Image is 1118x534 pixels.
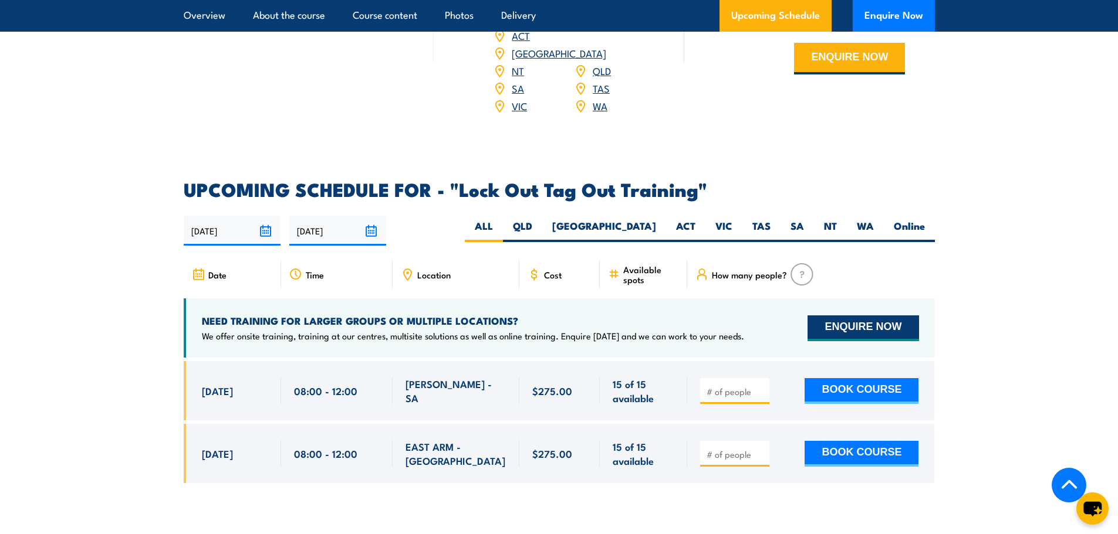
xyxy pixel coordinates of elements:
span: Location [417,270,451,280]
button: ENQUIRE NOW [808,315,918,341]
label: QLD [503,219,542,242]
span: [PERSON_NAME] - SA [406,377,506,404]
span: [DATE] [202,447,233,460]
input: # of people [707,386,765,397]
span: Available spots [623,264,679,284]
span: 08:00 - 12:00 [294,447,357,460]
span: [DATE] [202,384,233,397]
label: TAS [742,219,781,242]
a: QLD [593,63,611,77]
button: BOOK COURSE [805,378,918,404]
span: Time [306,270,324,280]
label: SA [781,219,814,242]
input: From date [184,216,281,246]
span: 15 of 15 available [613,440,674,467]
a: TAS [593,81,610,95]
button: chat-button [1076,492,1109,525]
input: # of people [707,448,765,460]
span: EAST ARM - [GEOGRAPHIC_DATA] [406,440,506,467]
a: SA [512,81,524,95]
label: NT [814,219,847,242]
span: Date [208,270,227,280]
label: WA [847,219,884,242]
h2: UPCOMING SCHEDULE FOR - "Lock Out Tag Out Training" [184,181,935,197]
a: ACT [512,28,530,42]
span: $275.00 [532,447,572,460]
label: [GEOGRAPHIC_DATA] [542,219,666,242]
label: Online [884,219,935,242]
a: [GEOGRAPHIC_DATA] [512,46,606,60]
label: ACT [666,219,705,242]
a: WA [593,98,607,113]
input: To date [289,216,386,246]
button: BOOK COURSE [805,441,918,467]
label: ALL [465,219,503,242]
label: VIC [705,219,742,242]
p: We offer onsite training, training at our centres, multisite solutions as well as online training... [202,330,744,342]
span: 08:00 - 12:00 [294,384,357,397]
h4: NEED TRAINING FOR LARGER GROUPS OR MULTIPLE LOCATIONS? [202,314,744,327]
span: Cost [544,270,562,280]
a: NT [512,63,524,77]
a: VIC [512,98,527,113]
span: How many people? [712,270,787,280]
span: 15 of 15 available [613,377,674,404]
span: $275.00 [532,384,572,397]
button: ENQUIRE NOW [794,43,905,74]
